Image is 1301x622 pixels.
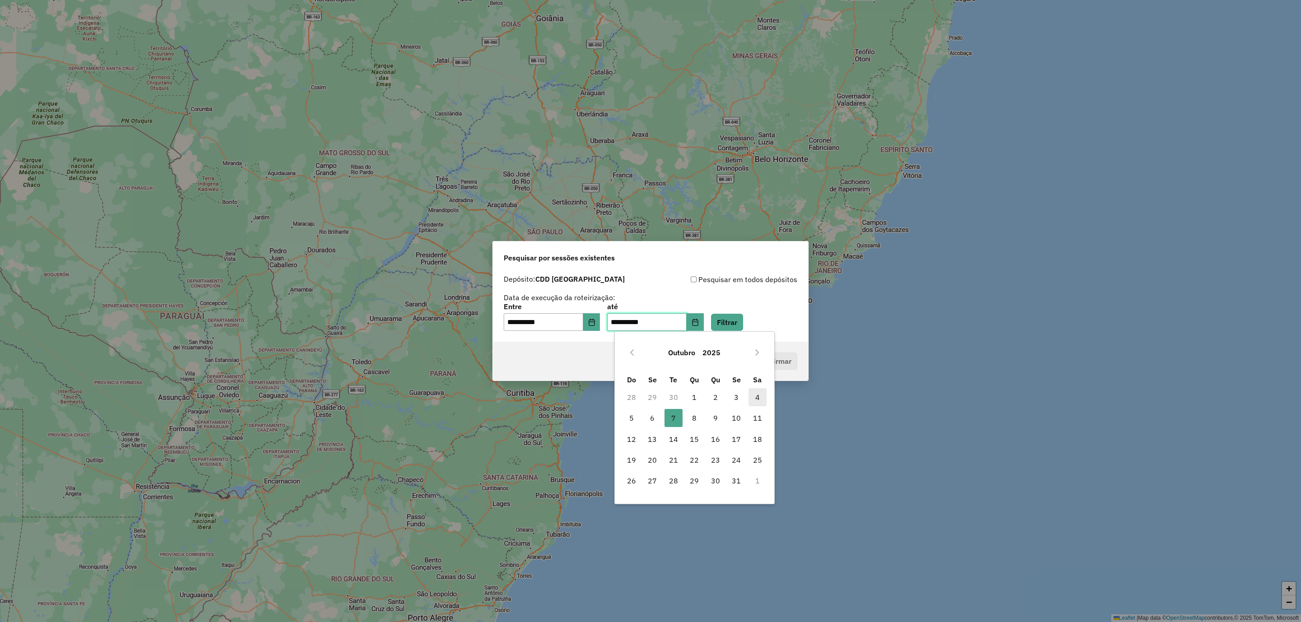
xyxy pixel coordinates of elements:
[711,375,720,384] span: Qu
[535,274,625,283] strong: CDD [GEOGRAPHIC_DATA]
[643,409,661,427] span: 6
[705,470,726,491] td: 30
[749,388,767,406] span: 4
[705,408,726,428] td: 9
[753,375,762,384] span: Sa
[621,428,642,449] td: 12
[707,430,725,448] span: 16
[685,451,703,469] span: 22
[732,375,741,384] span: Se
[622,451,641,469] span: 19
[663,470,684,491] td: 28
[665,409,683,427] span: 7
[642,428,663,449] td: 13
[684,450,705,470] td: 22
[711,314,743,331] button: Filtrar
[726,408,747,428] td: 10
[663,387,684,408] td: 30
[643,472,661,490] span: 27
[642,408,663,428] td: 6
[699,342,724,363] button: Choose Year
[663,408,684,428] td: 7
[642,387,663,408] td: 29
[642,470,663,491] td: 27
[648,375,657,384] span: Se
[621,470,642,491] td: 26
[747,387,768,408] td: 4
[705,387,726,408] td: 2
[727,451,745,469] span: 24
[650,274,797,285] div: Pesquisar em todos depósitos
[504,301,600,312] label: Entre
[705,428,726,449] td: 16
[690,375,699,384] span: Qu
[684,428,705,449] td: 15
[747,428,768,449] td: 18
[621,450,642,470] td: 19
[669,375,677,384] span: Te
[684,408,705,428] td: 8
[665,451,683,469] span: 21
[685,430,703,448] span: 15
[685,472,703,490] span: 29
[607,301,703,312] label: até
[726,450,747,470] td: 24
[727,472,745,490] span: 31
[747,470,768,491] td: 1
[622,430,641,448] span: 12
[749,430,767,448] span: 18
[749,451,767,469] span: 25
[627,375,636,384] span: Do
[727,409,745,427] span: 10
[504,274,625,284] label: Depósito:
[707,472,725,490] span: 30
[707,451,725,469] span: 23
[726,387,747,408] td: 3
[622,472,641,490] span: 26
[665,430,683,448] span: 14
[750,345,764,360] button: Next Month
[747,450,768,470] td: 25
[705,450,726,470] td: 23
[622,409,641,427] span: 5
[707,388,725,406] span: 2
[583,313,600,331] button: Choose Date
[643,451,661,469] span: 20
[663,450,684,470] td: 21
[747,408,768,428] td: 11
[726,470,747,491] td: 31
[621,387,642,408] td: 28
[621,408,642,428] td: 5
[687,313,704,331] button: Choose Date
[614,331,775,504] div: Choose Date
[665,342,699,363] button: Choose Month
[642,450,663,470] td: 20
[684,387,705,408] td: 1
[504,252,615,263] span: Pesquisar por sessões existentes
[727,388,745,406] span: 3
[665,472,683,490] span: 28
[749,409,767,427] span: 11
[726,428,747,449] td: 17
[685,409,703,427] span: 8
[684,470,705,491] td: 29
[685,388,703,406] span: 1
[727,430,745,448] span: 17
[663,428,684,449] td: 14
[643,430,661,448] span: 13
[625,345,639,360] button: Previous Month
[504,292,615,303] label: Data de execução da roteirização:
[707,409,725,427] span: 9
